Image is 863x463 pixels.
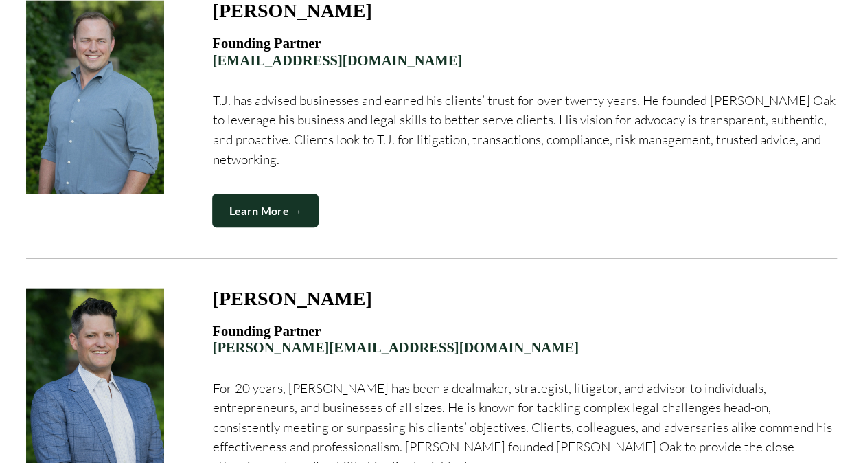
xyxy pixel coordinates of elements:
a: [PERSON_NAME][EMAIL_ADDRESS][DOMAIN_NAME] [212,340,578,355]
a: [EMAIL_ADDRESS][DOMAIN_NAME] [212,53,462,68]
h4: Founding Partner [212,35,837,69]
a: Learn More → [212,194,319,227]
h4: Founding Partner [212,323,837,357]
h3: [PERSON_NAME] [212,288,371,309]
p: T.J. has advised businesses and earned his clients’ trust for over twenty years. He founded [PERS... [212,91,837,169]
